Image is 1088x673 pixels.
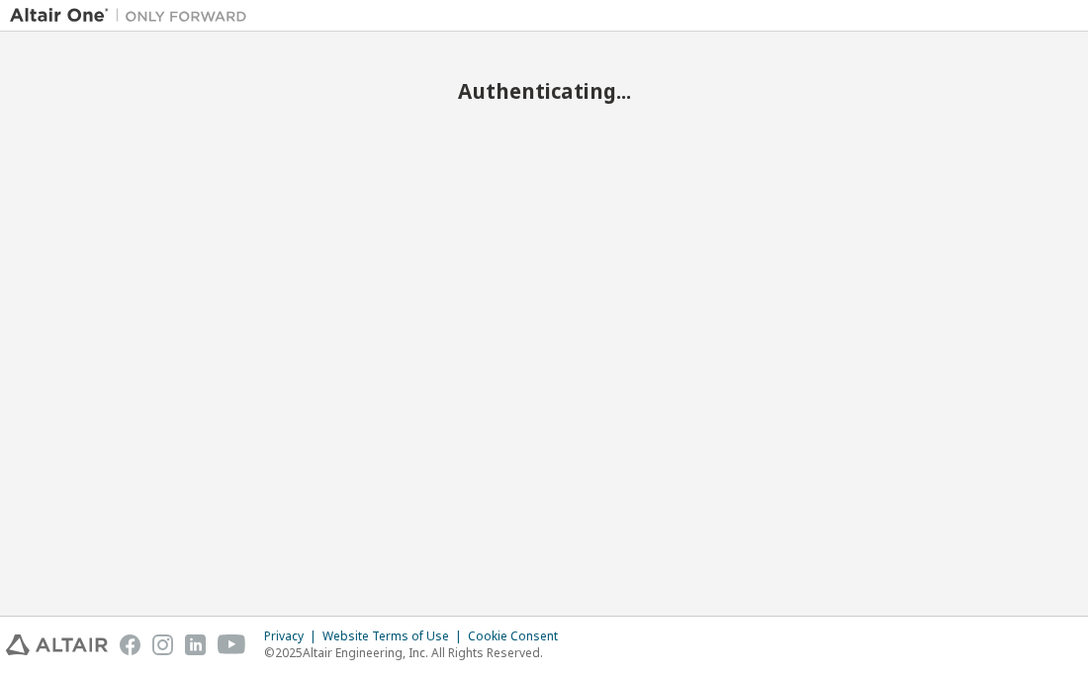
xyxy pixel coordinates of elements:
img: Altair One [10,6,257,26]
div: Privacy [264,629,322,644]
img: instagram.svg [152,634,173,655]
div: Cookie Consent [468,629,570,644]
h2: Authenticating... [10,78,1078,104]
img: linkedin.svg [185,634,206,655]
img: facebook.svg [120,634,140,655]
p: © 2025 Altair Engineering, Inc. All Rights Reserved. [264,644,570,661]
img: youtube.svg [218,634,246,655]
img: altair_logo.svg [6,634,108,655]
div: Website Terms of Use [322,629,468,644]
